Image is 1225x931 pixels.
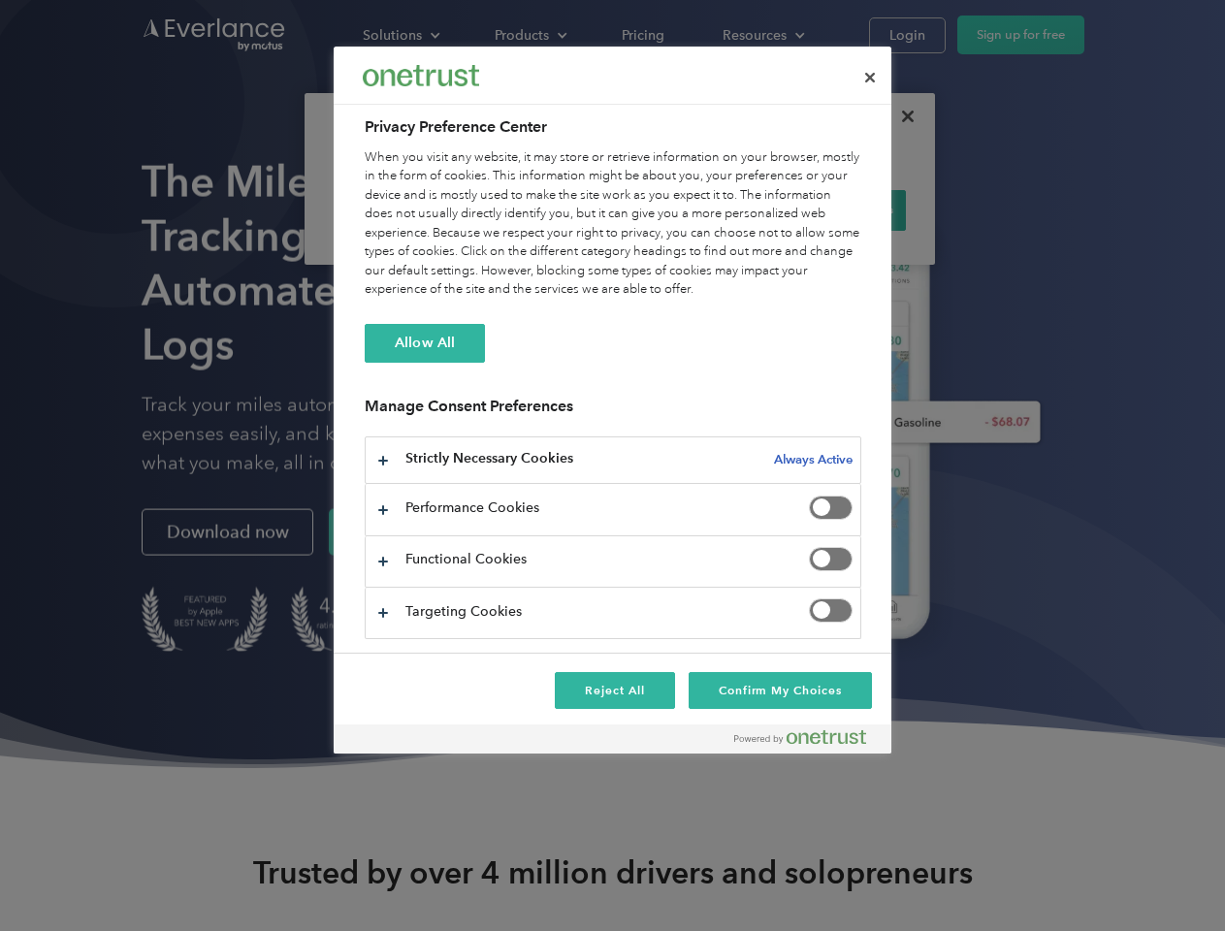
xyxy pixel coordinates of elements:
[334,47,891,754] div: Preference center
[849,56,891,99] button: Close
[365,148,861,300] div: When you visit any website, it may store or retrieve information on your browser, mostly in the f...
[734,729,866,745] img: Powered by OneTrust Opens in a new Tab
[734,729,882,754] a: Powered by OneTrust Opens in a new Tab
[365,115,861,139] h2: Privacy Preference Center
[363,56,479,95] div: Everlance
[363,65,479,85] img: Everlance
[555,672,675,709] button: Reject All
[334,47,891,754] div: Privacy Preference Center
[689,672,872,709] button: Confirm My Choices
[365,324,485,363] button: Allow All
[365,397,861,427] h3: Manage Consent Preferences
